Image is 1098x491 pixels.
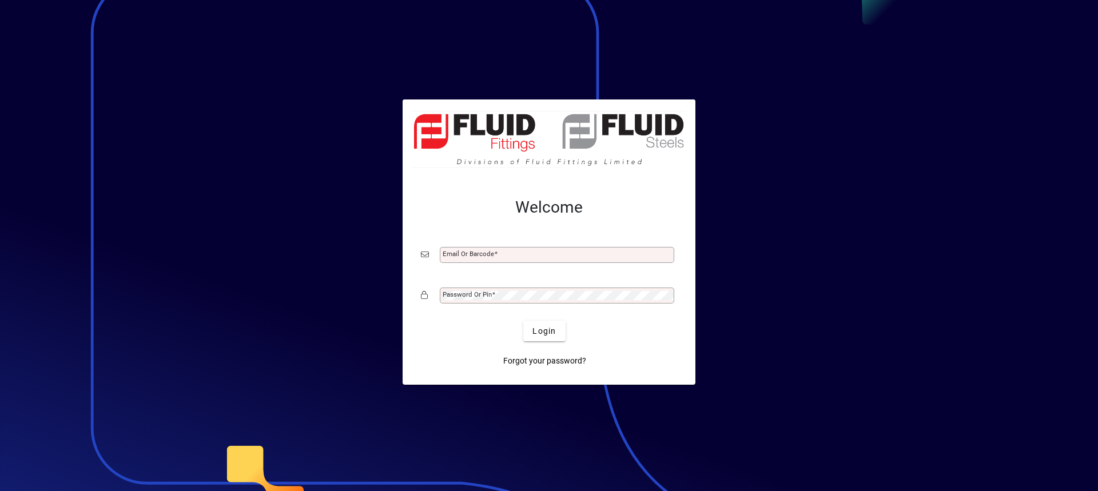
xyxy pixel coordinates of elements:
[421,198,677,217] h2: Welcome
[532,325,556,337] span: Login
[443,250,494,258] mat-label: Email or Barcode
[503,355,586,367] span: Forgot your password?
[523,321,565,341] button: Login
[443,290,492,298] mat-label: Password or Pin
[499,350,591,371] a: Forgot your password?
